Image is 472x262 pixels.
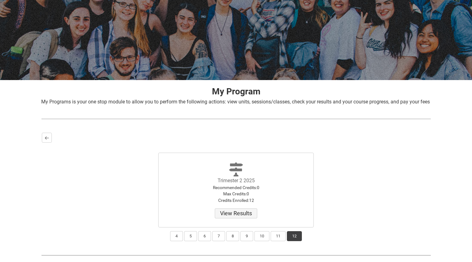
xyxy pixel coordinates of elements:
[218,178,255,183] label: Trimester 2 2025
[184,231,197,241] button: 5
[271,231,286,241] button: 11
[41,116,431,122] img: REDU_GREY_LINE
[201,197,271,203] div: Credits Enrolled : 12
[212,231,225,241] button: 7
[226,231,239,241] button: 8
[198,231,211,241] button: 6
[170,231,183,241] button: 4
[201,191,271,197] div: Max Credits : 0
[212,86,260,97] strong: My Program
[240,231,253,241] button: 9
[41,99,430,105] span: My Programs is your one stop module to allow you to perform the following actions: view units, se...
[42,133,52,143] button: Back
[201,184,271,191] div: Recommended Credits : 0
[287,231,302,241] button: 12
[41,252,431,258] img: REDU_GREY_LINE
[254,231,269,241] button: 10
[215,208,257,218] button: Trimester 2 2025Recommended Credits:0Max Credits:0Credits Enrolled:12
